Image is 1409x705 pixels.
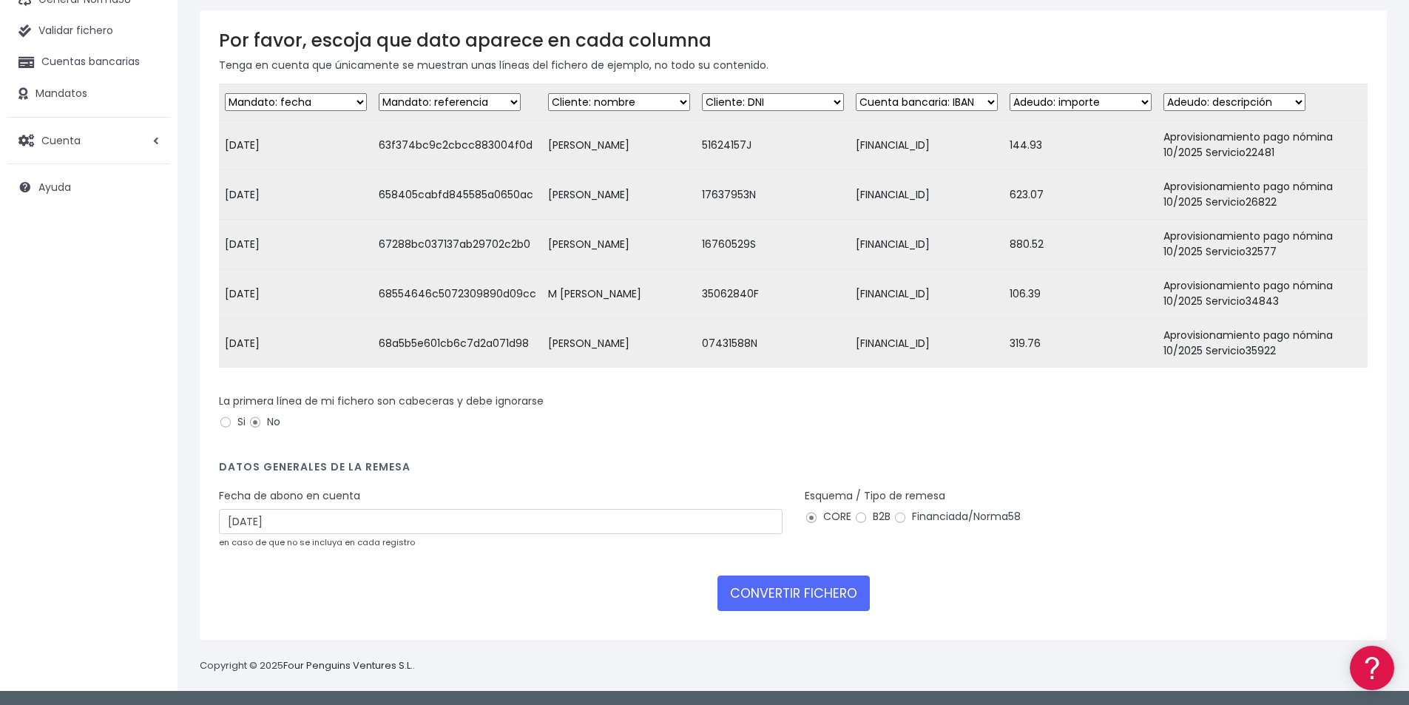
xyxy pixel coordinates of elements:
td: [PERSON_NAME] [542,220,696,269]
td: 68a5b5e601cb6c7d2a071d98 [373,319,542,368]
a: Validar fichero [7,16,170,47]
p: Tenga en cuenta que únicamente se muestran unas líneas del fichero de ejemplo, no todo su contenido. [219,57,1368,73]
a: Four Penguins Ventures S.L. [283,658,413,672]
small: en caso de que no se incluya en cada registro [219,536,415,548]
label: La primera línea de mi fichero son cabeceras y debe ignorarse [219,394,544,409]
td: Aprovisionamiento pago nómina 10/2025 Servicio26822 [1158,170,1368,220]
p: Copyright © 2025 . [200,658,415,674]
td: 623.07 [1004,170,1158,220]
span: Cuenta [41,132,81,147]
td: [DATE] [219,121,373,170]
td: Aprovisionamiento pago nómina 10/2025 Servicio22481 [1158,121,1368,170]
a: Ayuda [7,172,170,203]
td: [PERSON_NAME] [542,121,696,170]
td: [FINANCIAL_ID] [850,220,1004,269]
label: CORE [805,509,851,524]
td: [FINANCIAL_ID] [850,121,1004,170]
td: 17637953N [696,170,850,220]
td: 144.93 [1004,121,1158,170]
td: 51624157J [696,121,850,170]
h3: Por favor, escoja que dato aparece en cada columna [219,30,1368,51]
label: Si [219,414,246,430]
label: Financiada/Norma58 [893,509,1021,524]
td: [PERSON_NAME] [542,170,696,220]
td: 319.76 [1004,319,1158,368]
td: Aprovisionamiento pago nómina 10/2025 Servicio34843 [1158,269,1368,319]
a: Cuentas bancarias [7,47,170,78]
h4: Datos generales de la remesa [219,461,1368,481]
td: 106.39 [1004,269,1158,319]
td: [DATE] [219,269,373,319]
a: Mandatos [7,78,170,109]
td: [FINANCIAL_ID] [850,269,1004,319]
td: 07431588N [696,319,850,368]
td: [PERSON_NAME] [542,319,696,368]
span: Ayuda [38,180,71,195]
label: No [249,414,280,430]
label: Esquema / Tipo de remesa [805,488,945,504]
td: [FINANCIAL_ID] [850,319,1004,368]
td: 16760529S [696,220,850,269]
td: [DATE] [219,220,373,269]
label: B2B [854,509,891,524]
td: 63f374bc9c2cbcc883004f0d [373,121,542,170]
td: M [PERSON_NAME] [542,269,696,319]
label: Fecha de abono en cuenta [219,488,360,504]
td: [DATE] [219,319,373,368]
td: 67288bc037137ab29702c2b0 [373,220,542,269]
td: 658405cabfd845585a0650ac [373,170,542,220]
td: 68554646c5072309890d09cc [373,269,542,319]
td: [DATE] [219,170,373,220]
td: Aprovisionamiento pago nómina 10/2025 Servicio32577 [1158,220,1368,269]
td: Aprovisionamiento pago nómina 10/2025 Servicio35922 [1158,319,1368,368]
td: [FINANCIAL_ID] [850,170,1004,220]
button: CONVERTIR FICHERO [717,576,870,611]
a: Cuenta [7,125,170,156]
td: 35062840F [696,269,850,319]
td: 880.52 [1004,220,1158,269]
